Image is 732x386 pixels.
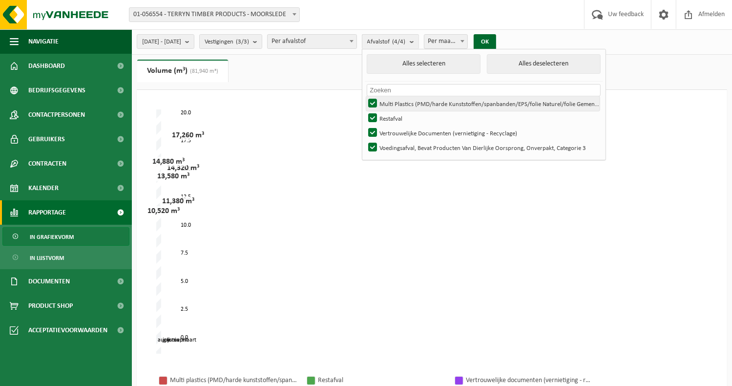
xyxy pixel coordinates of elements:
[205,35,249,49] span: Vestigingen
[367,35,406,49] span: Afvalstof
[28,176,59,200] span: Kalender
[393,39,406,45] count: (4/4)
[366,96,600,111] label: Multi Plastics (PMD/harde Kunststoffen/spanbanden/EPS/folie Naturel/folie Gemengd)
[129,7,300,22] span: 01-056554 - TERRYN TIMBER PRODUCTS - MOORSLEDE
[474,34,496,50] button: OK
[424,34,468,49] span: Per maand
[28,269,70,294] span: Documenten
[366,111,600,126] label: Restafval
[28,103,85,127] span: Contactpersonen
[30,249,64,267] span: In lijstvorm
[2,248,129,267] a: In lijstvorm
[487,54,601,74] button: Alles deselecteren
[160,196,197,206] div: 11,380 m³
[2,227,129,246] a: In grafiekvorm
[28,127,65,151] span: Gebruikers
[28,151,66,176] span: Contracten
[129,8,299,21] span: 01-056554 - TERRYN TIMBER PRODUCTS - MOORSLEDE
[165,163,202,173] div: 14,320 m³
[367,84,600,96] input: Zoeken
[155,172,192,181] div: 13,580 m³
[28,29,59,54] span: Navigatie
[28,54,65,78] span: Dashboard
[28,78,85,103] span: Bedrijfsgegevens
[267,34,357,49] span: Per afvalstof
[268,35,356,48] span: Per afvalstof
[169,130,207,140] div: 17,260 m³
[142,35,181,49] span: [DATE] - [DATE]
[367,54,481,74] button: Alles selecteren
[137,60,228,82] a: Volume (m³)
[137,34,194,49] button: [DATE] - [DATE]
[28,294,73,318] span: Product Shop
[366,126,600,140] label: Vertrouwelijke Documenten (vernietiging - Recyclage)
[424,35,468,48] span: Per maand
[366,140,600,155] label: Voedingsafval, Bevat Producten Van Dierlijke Oorsprong, Onverpakt, Categorie 3
[30,228,74,246] span: In grafiekvorm
[28,200,66,225] span: Rapportage
[145,206,182,216] div: 10,520 m³
[199,34,262,49] button: Vestigingen(3/3)
[362,34,419,49] button: Afvalstof(4/4)
[28,318,107,343] span: Acceptatievoorwaarden
[236,39,249,45] count: (3/3)
[188,68,218,74] span: (81,940 m³)
[150,157,187,167] div: 14,880 m³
